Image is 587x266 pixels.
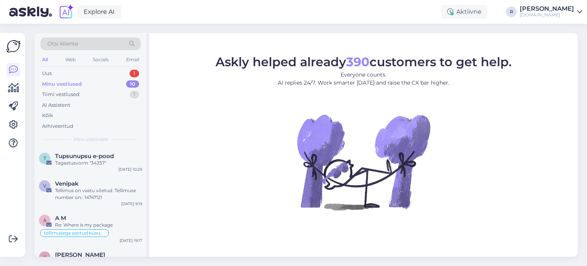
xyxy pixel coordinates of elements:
b: 390 [346,54,370,69]
div: [DATE] 9:19 [121,201,142,207]
span: Askly helped already customers to get help. [216,54,512,69]
div: 1 [130,70,139,77]
a: Explore AI [77,5,121,18]
div: All [41,55,49,65]
div: Minu vestlused [42,80,82,88]
div: [DOMAIN_NAME] [520,12,574,18]
span: K [43,254,47,260]
div: Tellimus on vastu võetud. Tellimuse number on:: 14747121 [55,187,142,201]
img: explore-ai [58,4,74,20]
a: [PERSON_NAME][DOMAIN_NAME] [520,6,582,18]
div: Arhiveeritud [42,122,73,130]
span: Tupsunupsu e-pood [55,153,114,160]
div: Tagastusvorm "34257" [55,160,142,166]
span: V [43,183,46,189]
span: A [43,217,47,223]
div: 1 [130,91,139,98]
span: Venipak [55,180,79,187]
span: tellimusega seotud küsumus [44,231,105,235]
div: 10 [126,80,139,88]
div: Aktiivne [441,5,488,19]
div: [PERSON_NAME] [520,6,574,12]
div: Web [64,55,77,65]
div: Kõik [42,112,53,119]
div: [DATE] 10:29 [118,166,142,172]
img: Askly Logo [6,39,21,54]
span: A M [55,215,66,222]
div: [DATE] 19:17 [120,238,142,243]
div: Email [125,55,141,65]
div: Tiimi vestlused [42,91,79,98]
img: No Chat active [295,93,432,231]
span: T [44,155,46,161]
div: AI Assistent [42,101,70,109]
span: Kerli Prass [55,251,105,258]
div: Re: Where is my package [55,222,142,228]
span: Otsi kliente [47,40,78,48]
p: Everyone counts. AI replies 24/7. Work smarter [DATE] and raise the CX bar higher. [216,71,512,87]
span: Minu vestlused [73,136,108,143]
div: R [506,7,517,17]
div: Uus [42,70,52,77]
div: Socials [91,55,110,65]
